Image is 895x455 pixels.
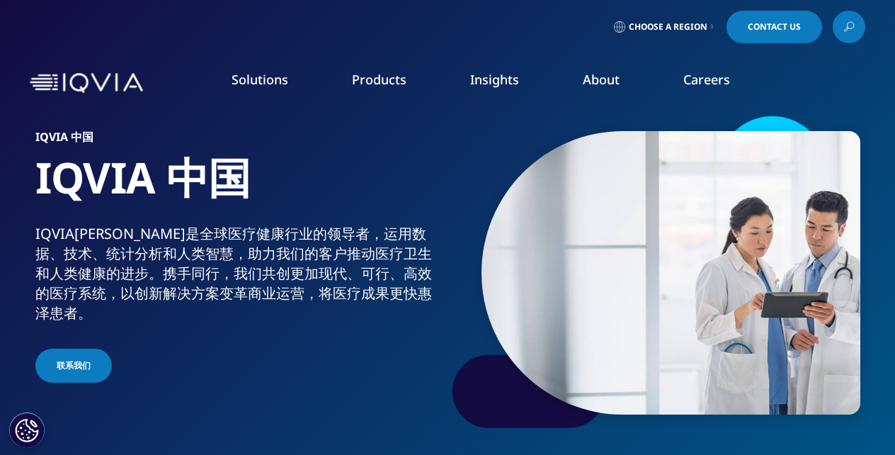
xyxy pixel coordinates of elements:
a: About [583,71,620,88]
nav: Primary [149,50,865,116]
span: Choose a Region [629,21,707,33]
a: 联系我们 [35,349,112,383]
span: 联系我们 [57,359,91,372]
a: Contact Us [726,11,822,43]
a: Solutions [232,71,288,88]
div: IQVIA[PERSON_NAME]是全球医疗健康行业的领导者，运用数据、技术、统计分析和人类智慧，助力我们的客户推动医疗卫生和人类健康的进步。携手同行，我们共创更加现代、可行、高效的医疗系统，... [35,224,443,323]
h6: IQVIA 中国 [35,131,443,151]
a: Careers [683,71,730,88]
h1: IQVIA 中国 [35,151,443,224]
a: Products [352,71,406,88]
img: 051_doctors-reviewing-information-on-tablet.jpg [481,131,860,415]
a: Insights [470,71,519,88]
span: Contact Us [748,23,801,31]
button: Cookies Settings [9,412,45,448]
